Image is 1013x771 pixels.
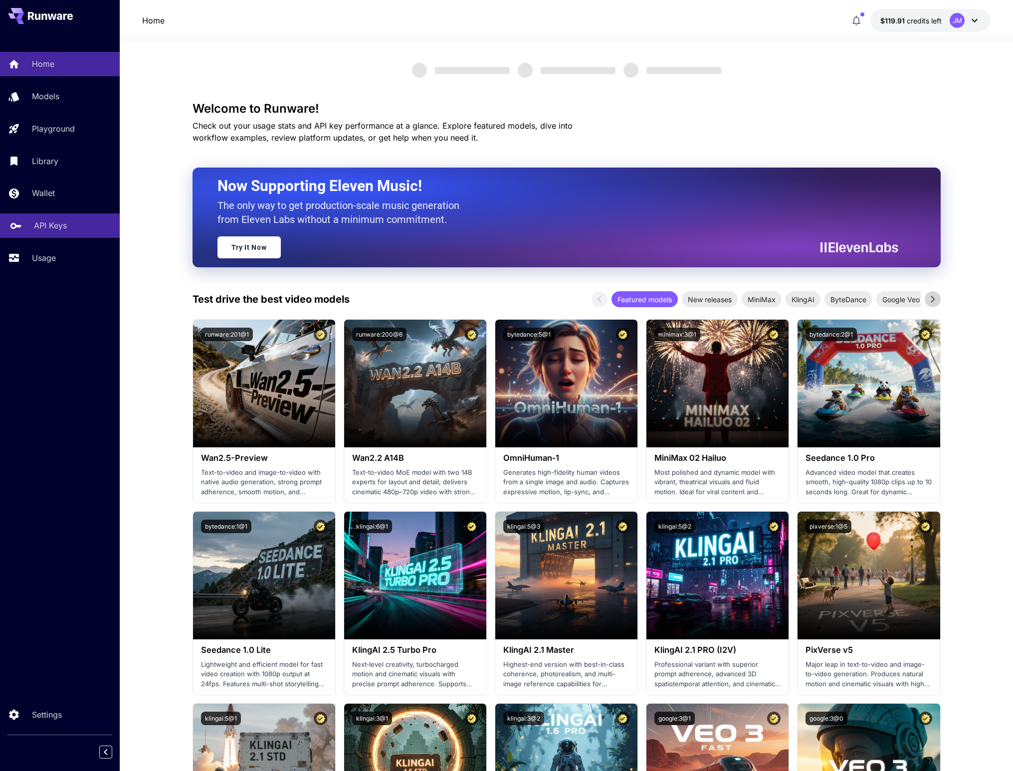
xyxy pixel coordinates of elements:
div: JM [950,13,965,28]
button: bytedance:1@1 [201,520,251,533]
p: Most polished and dynamic model with vibrant, theatrical visuals and fluid motion. Ideal for vira... [654,468,781,497]
span: MiniMax [742,294,782,305]
button: Certified Model – Vetted for best performance and includes a commercial license. [465,712,478,725]
button: Certified Model – Vetted for best performance and includes a commercial license. [616,520,629,533]
img: alt [193,320,335,447]
p: Next‑level creativity, turbocharged motion and cinematic visuals with precise prompt adherence. S... [352,660,478,689]
button: Certified Model – Vetted for best performance and includes a commercial license. [919,520,932,533]
button: klingai:5@3 [503,520,544,533]
p: Lightweight and efficient model for fast video creation with 1080p output at 24fps. Features mult... [201,660,327,689]
img: alt [495,512,637,639]
span: $119.91 [880,16,907,25]
h2: Now Supporting Eleven Music! [217,177,891,195]
button: klingai:3@1 [352,712,392,725]
a: Home [142,14,165,26]
div: New releases [682,291,738,307]
p: Major leap in text-to-video and image-to-video generation. Produces natural motion and cinematic ... [806,660,932,689]
button: $119.9076JM [870,9,991,32]
p: The only way to get production-scale music generation from Eleven Labs without a minimum commitment. [217,198,467,226]
button: Certified Model – Vetted for best performance and includes a commercial license. [616,328,629,341]
div: Featured models [611,291,678,307]
button: pixverse:1@5 [806,520,851,533]
h3: MiniMax 02 Hailuo [654,453,781,463]
button: runware:201@1 [201,328,253,341]
button: klingai:3@2 [503,712,544,725]
button: runware:200@6 [352,328,406,341]
button: Certified Model – Vetted for best performance and includes a commercial license. [314,520,327,533]
span: New releases [682,294,738,305]
button: bytedance:2@1 [806,328,857,341]
button: klingai:6@1 [352,520,392,533]
div: MiniMax [742,291,782,307]
span: ByteDance [824,294,872,305]
p: Highest-end version with best-in-class coherence, photorealism, and multi-image reference capabil... [503,660,629,689]
div: KlingAI [786,291,820,307]
button: Certified Model – Vetted for best performance and includes a commercial license. [767,328,781,341]
img: alt [798,320,940,447]
h3: Seedance 1.0 Lite [201,645,327,655]
p: Library [32,155,58,167]
p: Usage [32,252,56,264]
h3: Wan2.5-Preview [201,453,327,463]
button: Certified Model – Vetted for best performance and includes a commercial license. [314,712,327,725]
div: $119.9076 [880,15,942,26]
p: Playground [32,123,75,135]
button: bytedance:5@1 [503,328,555,341]
h3: Seedance 1.0 Pro [806,453,932,463]
h3: Welcome to Runware! [193,102,941,116]
button: Certified Model – Vetted for best performance and includes a commercial license. [616,712,629,725]
p: Generates high-fidelity human videos from a single image and audio. Captures expressive motion, l... [503,468,629,497]
img: alt [646,320,789,447]
h3: KlingAI 2.1 Master [503,645,629,655]
button: klingai:5@1 [201,712,241,725]
p: Home [32,58,54,70]
div: Collapse sidebar [107,743,120,761]
button: Certified Model – Vetted for best performance and includes a commercial license. [465,328,478,341]
p: Test drive the best video models [193,292,350,307]
button: Certified Model – Vetted for best performance and includes a commercial license. [314,328,327,341]
span: Check out your usage stats and API key performance at a glance. Explore featured models, dive int... [193,121,573,143]
div: Google Veo [876,291,926,307]
button: Certified Model – Vetted for best performance and includes a commercial license. [919,712,932,725]
a: Try It Now [217,236,281,258]
div: ByteDance [824,291,872,307]
button: minimax:3@1 [654,328,700,341]
h3: PixVerse v5 [806,645,932,655]
img: alt [344,512,486,639]
h3: Wan2.2 A14B [352,453,478,463]
img: alt [798,512,940,639]
button: google:3@0 [806,712,847,725]
span: KlingAI [786,294,820,305]
p: Text-to-video and image-to-video with native audio generation, strong prompt adherence, smooth mo... [201,468,327,497]
nav: breadcrumb [142,14,165,26]
img: alt [495,320,637,447]
p: Wallet [32,187,55,199]
p: Text-to-video MoE model with two 14B experts for layout and detail; delivers cinematic 480p–720p ... [352,468,478,497]
button: Certified Model – Vetted for best performance and includes a commercial license. [465,520,478,533]
p: Professional variant with superior prompt adherence, advanced 3D spatiotemporal attention, and ci... [654,660,781,689]
button: Certified Model – Vetted for best performance and includes a commercial license. [767,520,781,533]
span: credits left [907,16,942,25]
p: API Keys [34,219,67,231]
p: Advanced video model that creates smooth, high-quality 1080p clips up to 10 seconds long. Great f... [806,468,932,497]
h3: KlingAI 2.5 Turbo Pro [352,645,478,655]
button: google:3@1 [654,712,695,725]
button: Collapse sidebar [99,746,112,759]
h3: KlingAI 2.1 PRO (I2V) [654,645,781,655]
button: klingai:5@2 [654,520,695,533]
img: alt [344,320,486,447]
button: Certified Model – Vetted for best performance and includes a commercial license. [919,328,932,341]
p: Models [32,90,59,102]
img: alt [646,512,789,639]
button: Certified Model – Vetted for best performance and includes a commercial license. [767,712,781,725]
p: Settings [32,709,62,721]
img: alt [193,512,335,639]
span: Google Veo [876,294,926,305]
span: Featured models [611,294,678,305]
h3: OmniHuman‑1 [503,453,629,463]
